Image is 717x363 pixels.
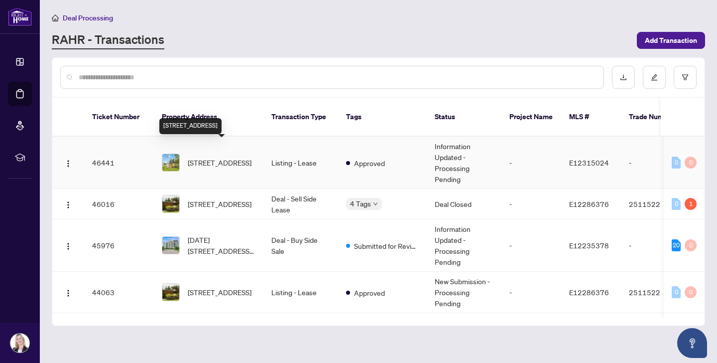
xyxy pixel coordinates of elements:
td: Information Updated - Processing Pending [427,137,501,189]
td: New Submission - Processing Pending [427,272,501,313]
div: 0 [672,286,681,298]
td: - [501,189,561,219]
button: Logo [60,284,76,300]
span: [DATE][STREET_ADDRESS][DATE][PERSON_NAME] [188,234,255,256]
div: 0 [685,157,697,169]
td: 2511522 [621,272,691,313]
th: Ticket Number [84,98,154,137]
span: E12235378 [569,241,609,250]
img: Profile Icon [10,334,29,353]
a: RAHR - Transactions [52,31,164,49]
button: filter [674,66,697,89]
span: [STREET_ADDRESS] [188,157,251,168]
th: Trade Number [621,98,691,137]
td: Listing - Lease [263,137,338,189]
div: 0 [685,286,697,298]
td: Deal - Buy Side Sale [263,219,338,272]
td: 46016 [84,189,154,219]
img: Logo [64,201,72,209]
span: filter [682,74,689,81]
span: E12286376 [569,199,609,208]
button: Logo [60,155,76,171]
span: E12286376 [569,288,609,297]
button: Add Transaction [637,32,705,49]
th: Project Name [501,98,561,137]
td: 46441 [84,137,154,189]
span: download [620,74,627,81]
td: - [501,219,561,272]
img: thumbnail-img [162,154,179,171]
button: edit [643,66,666,89]
td: Deal - Sell Side Lease [263,189,338,219]
td: - [501,137,561,189]
td: - [621,219,691,272]
th: MLS # [561,98,621,137]
span: [STREET_ADDRESS] [188,287,251,298]
td: Deal Closed [427,189,501,219]
img: thumbnail-img [162,195,179,212]
td: Listing - Lease [263,272,338,313]
th: Transaction Type [263,98,338,137]
span: 4 Tags [350,198,371,209]
img: Logo [64,160,72,168]
span: [STREET_ADDRESS] [188,198,251,209]
div: [STREET_ADDRESS] [159,118,222,134]
td: Information Updated - Processing Pending [427,219,501,272]
img: Logo [64,289,72,297]
th: Property Address [154,98,263,137]
th: Tags [338,98,427,137]
button: Logo [60,196,76,212]
td: - [501,272,561,313]
div: 0 [672,157,681,169]
span: home [52,14,59,21]
div: 20 [672,239,681,251]
img: Logo [64,242,72,250]
div: 0 [672,198,681,210]
img: thumbnail-img [162,284,179,301]
img: thumbnail-img [162,237,179,254]
div: 0 [685,239,697,251]
span: Approved [354,287,385,298]
button: Open asap [677,328,707,358]
span: Submitted for Review [354,240,419,251]
button: download [612,66,635,89]
td: 44063 [84,272,154,313]
img: logo [8,7,32,26]
button: Logo [60,237,76,253]
span: Deal Processing [63,13,113,22]
div: 1 [685,198,697,210]
span: down [373,201,378,206]
span: edit [651,74,658,81]
td: 2511522 [621,189,691,219]
span: Add Transaction [645,32,697,48]
th: Status [427,98,501,137]
td: 45976 [84,219,154,272]
span: Approved [354,158,385,169]
span: E12315024 [569,158,609,167]
td: - [621,137,691,189]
